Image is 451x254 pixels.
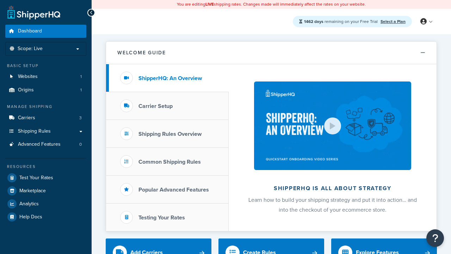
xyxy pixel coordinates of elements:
[5,125,86,138] a: Shipping Rules
[381,18,406,25] a: Select a Plan
[18,128,51,134] span: Shipping Rules
[205,1,214,7] b: LIVE
[5,63,86,69] div: Basic Setup
[138,103,173,109] h3: Carrier Setup
[5,84,86,97] li: Origins
[19,188,46,194] span: Marketplace
[247,185,418,192] h2: ShipperHQ is all about strategy
[248,196,417,214] span: Learn how to build your shipping strategy and put it into action… and into the checkout of your e...
[5,185,86,197] a: Marketplace
[79,115,82,121] span: 3
[5,70,86,83] li: Websites
[5,104,86,110] div: Manage Shipping
[304,18,323,25] strong: 1462 days
[5,111,86,125] li: Carriers
[5,70,86,83] a: Websites1
[80,87,82,93] span: 1
[5,138,86,151] a: Advanced Features0
[18,87,34,93] span: Origins
[117,50,166,55] h2: Welcome Guide
[5,211,86,223] a: Help Docs
[5,25,86,38] a: Dashboard
[19,201,39,207] span: Analytics
[138,75,202,81] h3: ShipperHQ: An Overview
[138,131,202,137] h3: Shipping Rules Overview
[5,164,86,170] div: Resources
[254,81,411,170] img: ShipperHQ is all about strategy
[5,171,86,184] a: Test Your Rates
[5,198,86,210] a: Analytics
[79,141,82,147] span: 0
[18,115,35,121] span: Carriers
[19,214,42,220] span: Help Docs
[138,159,201,165] h3: Common Shipping Rules
[19,175,53,181] span: Test Your Rates
[5,138,86,151] li: Advanced Features
[18,46,43,52] span: Scope: Live
[18,141,61,147] span: Advanced Features
[304,18,379,25] span: remaining on your Free Trial
[138,187,209,193] h3: Popular Advanced Features
[18,28,42,34] span: Dashboard
[138,214,185,221] h3: Testing Your Rates
[5,84,86,97] a: Origins1
[5,111,86,125] a: Carriers3
[426,229,444,247] button: Open Resource Center
[18,74,38,80] span: Websites
[106,42,437,64] button: Welcome Guide
[80,74,82,80] span: 1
